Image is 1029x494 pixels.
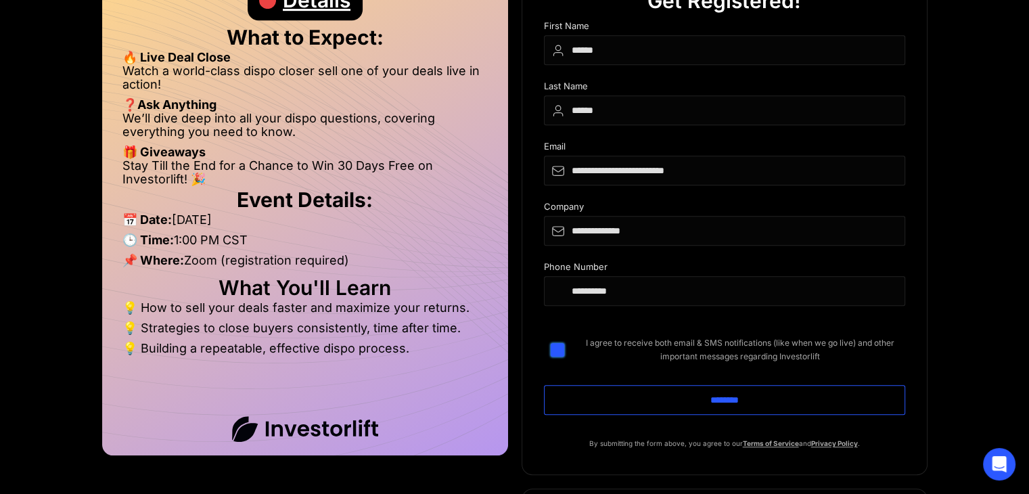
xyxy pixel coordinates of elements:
[983,448,1015,480] div: Open Intercom Messenger
[122,50,231,64] strong: 🔥 Live Deal Close
[122,342,488,355] li: 💡 Building a repeatable, effective dispo process.
[544,436,905,450] p: By submitting the form above, you agree to our and .
[544,262,905,276] div: Phone Number
[122,254,488,274] li: Zoom (registration required)
[122,112,488,145] li: We’ll dive deep into all your dispo questions, covering everything you need to know.
[575,336,905,363] span: I agree to receive both email & SMS notifications (like when we go live) and other important mess...
[544,21,905,436] form: DIspo Day Main Form
[122,281,488,294] h2: What You'll Learn
[122,213,488,233] li: [DATE]
[122,233,488,254] li: 1:00 PM CST
[743,439,799,447] a: Terms of Service
[122,321,488,342] li: 💡 Strategies to close buyers consistently, time after time.
[122,212,172,227] strong: 📅 Date:
[122,64,488,98] li: Watch a world-class dispo closer sell one of your deals live in action!
[237,187,373,212] strong: Event Details:
[811,439,858,447] a: Privacy Policy
[544,81,905,95] div: Last Name
[122,253,184,267] strong: 📌 Where:
[544,202,905,216] div: Company
[122,145,206,159] strong: 🎁 Giveaways
[122,233,174,247] strong: 🕒 Time:
[544,21,905,35] div: First Name
[122,159,488,186] li: Stay Till the End for a Chance to Win 30 Days Free on Investorlift! 🎉
[122,97,216,112] strong: ❓Ask Anything
[122,301,488,321] li: 💡 How to sell your deals faster and maximize your returns.
[544,141,905,156] div: Email
[227,25,384,49] strong: What to Expect:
